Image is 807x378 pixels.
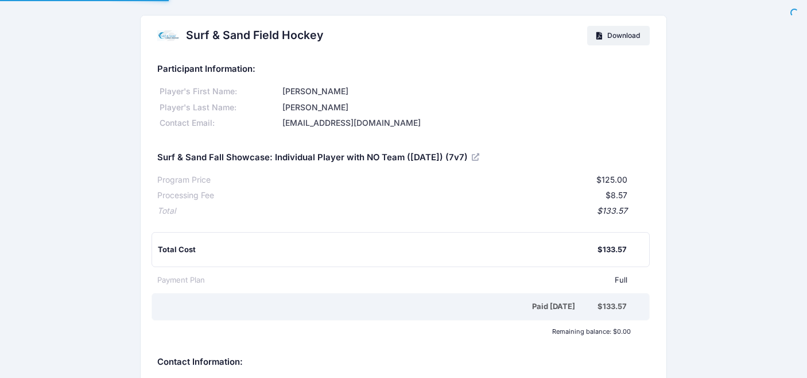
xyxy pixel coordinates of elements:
[281,117,650,129] div: [EMAIL_ADDRESS][DOMAIN_NAME]
[157,174,211,186] div: Program Price
[214,190,627,202] div: $8.57
[472,152,481,162] a: View Registration Details
[157,64,649,75] h5: Participant Information:
[160,301,597,313] div: Paid [DATE]
[186,29,323,42] h2: Surf & Sand Field Hockey
[157,275,205,286] div: Payment Plan
[607,31,640,40] span: Download
[157,102,280,114] div: Player's Last Name:
[157,86,280,98] div: Player's First Name:
[598,244,627,256] div: $133.57
[157,357,649,368] h5: Contact Information:
[598,301,627,313] div: $133.57
[157,153,481,163] h5: Surf & Sand Fall Showcase: Individual Player with NO Team ([DATE]) (7v7)
[157,205,176,217] div: Total
[596,175,627,184] span: $125.00
[205,275,627,286] div: Full
[587,26,650,45] a: Download
[157,190,214,202] div: Processing Fee
[281,86,650,98] div: [PERSON_NAME]
[157,117,280,129] div: Contact Email:
[158,244,597,256] div: Total Cost
[152,328,637,335] div: Remaining balance: $0.00
[281,102,650,114] div: [PERSON_NAME]
[176,205,627,217] div: $133.57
